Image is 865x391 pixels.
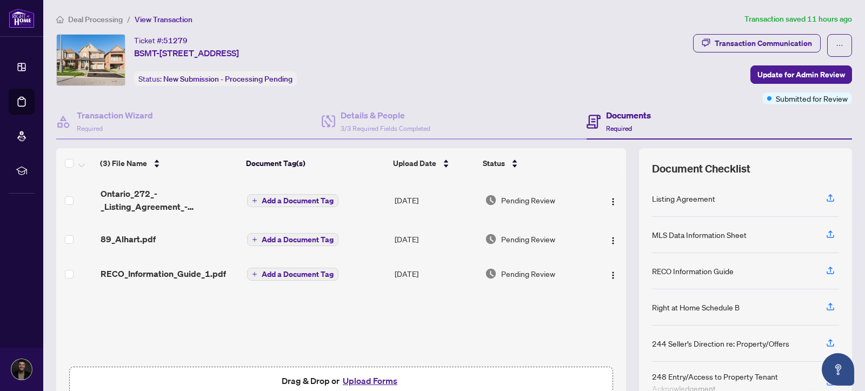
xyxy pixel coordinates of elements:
[282,374,401,388] span: Drag & Drop or
[11,359,32,380] img: Profile Icon
[652,193,715,204] div: Listing Agreement
[606,109,651,122] h4: Documents
[390,222,481,256] td: [DATE]
[604,230,622,248] button: Logo
[340,374,401,388] button: Upload Forms
[101,233,156,246] span: 89_Alhart.pdf
[247,194,338,207] button: Add a Document Tag
[127,13,130,25] li: /
[606,124,632,132] span: Required
[483,157,505,169] span: Status
[501,233,555,245] span: Pending Review
[77,124,103,132] span: Required
[750,65,852,84] button: Update for Admin Review
[163,74,292,84] span: New Submission - Processing Pending
[389,148,478,178] th: Upload Date
[478,148,591,178] th: Status
[56,16,64,23] span: home
[485,194,497,206] img: Document Status
[96,148,241,178] th: (3) File Name
[652,161,750,176] span: Document Checklist
[501,268,555,280] span: Pending Review
[247,233,338,247] button: Add a Document Tag
[341,124,430,132] span: 3/3 Required Fields Completed
[744,13,852,25] article: Transaction saved 11 hours ago
[652,337,789,349] div: 244 Seller’s Direction re: Property/Offers
[776,92,848,104] span: Submitted for Review
[652,301,740,313] div: Right at Home Schedule B
[100,157,147,169] span: (3) File Name
[485,268,497,280] img: Document Status
[609,236,617,245] img: Logo
[652,265,734,277] div: RECO Information Guide
[393,157,436,169] span: Upload Date
[135,15,192,24] span: View Transaction
[134,71,297,86] div: Status:
[77,109,153,122] h4: Transaction Wizard
[247,233,338,246] button: Add a Document Tag
[247,268,338,281] button: Add a Document Tag
[652,229,747,241] div: MLS Data Information Sheet
[242,148,389,178] th: Document Tag(s)
[247,194,338,208] button: Add a Document Tag
[609,197,617,206] img: Logo
[609,271,617,280] img: Logo
[485,233,497,245] img: Document Status
[247,267,338,281] button: Add a Document Tag
[134,47,239,59] span: BSMT-[STREET_ADDRESS]
[163,36,188,45] span: 51279
[390,256,481,291] td: [DATE]
[101,187,238,213] span: Ontario_272_-_Listing_Agreement_-_Landlord_Designated_Representation_Agreement.pdf
[68,15,123,24] span: Deal Processing
[134,34,188,47] div: Ticket #:
[57,35,125,85] img: IMG-N12375908_1.jpg
[262,236,334,243] span: Add a Document Tag
[9,8,35,28] img: logo
[501,194,555,206] span: Pending Review
[252,237,257,242] span: plus
[390,178,481,222] td: [DATE]
[604,265,622,282] button: Logo
[262,197,334,204] span: Add a Document Tag
[252,271,257,277] span: plus
[252,198,257,203] span: plus
[822,353,854,386] button: Open asap
[604,191,622,209] button: Logo
[757,66,845,83] span: Update for Admin Review
[836,42,843,49] span: ellipsis
[341,109,430,122] h4: Details & People
[101,267,226,280] span: RECO_Information_Guide_1.pdf
[715,35,812,52] div: Transaction Communication
[693,34,821,52] button: Transaction Communication
[262,270,334,278] span: Add a Document Tag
